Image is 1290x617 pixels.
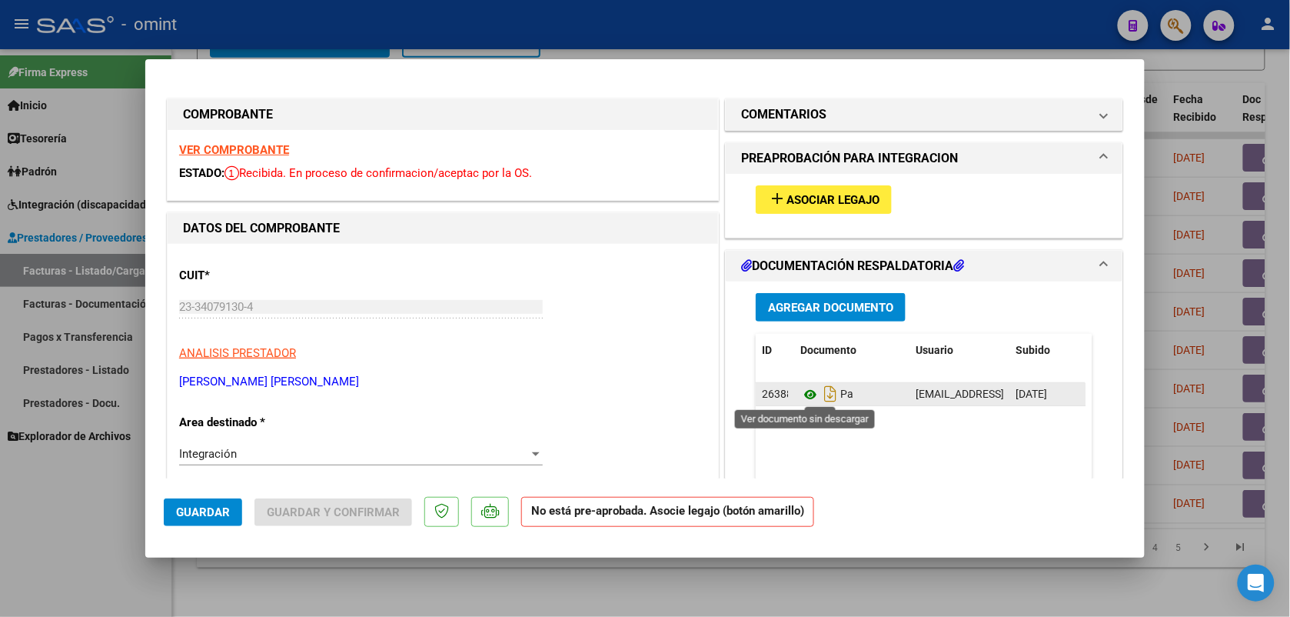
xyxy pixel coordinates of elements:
span: Documento [800,344,856,356]
mat-expansion-panel-header: PREAPROBACIÓN PARA INTEGRACION [726,143,1122,174]
p: CUIT [179,267,337,285]
div: Open Intercom Messenger [1238,565,1275,602]
span: ID [762,344,772,356]
span: Recibida. En proceso de confirmacion/aceptac por la OS. [224,166,532,180]
i: Descargar documento [820,382,840,406]
h1: PREAPROBACIÓN PARA INTEGRACION [741,149,958,168]
button: Asociar Legajo [756,185,892,214]
span: ESTADO: [179,166,224,180]
datatable-header-cell: Usuario [909,334,1009,367]
mat-icon: add [768,189,786,208]
button: Guardar y Confirmar [254,499,412,526]
span: Asociar Legajo [786,193,879,207]
a: VER COMPROBANTE [179,143,289,157]
strong: No está pre-aprobada. Asocie legajo (botón amarillo) [521,497,814,527]
strong: COMPROBANTE [183,107,273,122]
p: [PERSON_NAME] [PERSON_NAME] [179,373,707,391]
span: Agregar Documento [768,301,893,315]
button: Agregar Documento [756,293,906,322]
span: Usuario [916,344,953,356]
strong: DATOS DEL COMPROBANTE [183,221,340,235]
h1: COMENTARIOS [741,105,826,124]
div: PREAPROBACIÓN PARA INTEGRACION [726,174,1122,238]
span: Integración [179,447,237,461]
mat-expansion-panel-header: DOCUMENTACIÓN RESPALDATORIA [726,251,1122,282]
mat-expansion-panel-header: COMENTARIOS [726,99,1122,130]
p: Area destinado * [179,414,337,432]
span: Guardar [176,505,230,519]
h1: DOCUMENTACIÓN RESPALDATORIA [741,257,964,275]
span: Subido [1016,344,1050,356]
datatable-header-cell: ID [756,334,794,367]
datatable-header-cell: Subido [1009,334,1086,367]
button: Guardar [164,499,242,526]
span: ANALISIS PRESTADOR [179,346,296,360]
span: 26388 [762,388,793,400]
span: Pa [800,389,853,401]
span: [DATE] [1016,388,1047,400]
div: DOCUMENTACIÓN RESPALDATORIA [726,282,1122,601]
span: Guardar y Confirmar [267,505,400,519]
datatable-header-cell: Documento [794,334,909,367]
span: [EMAIL_ADDRESS][DOMAIN_NAME] - [PERSON_NAME] [916,388,1176,400]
